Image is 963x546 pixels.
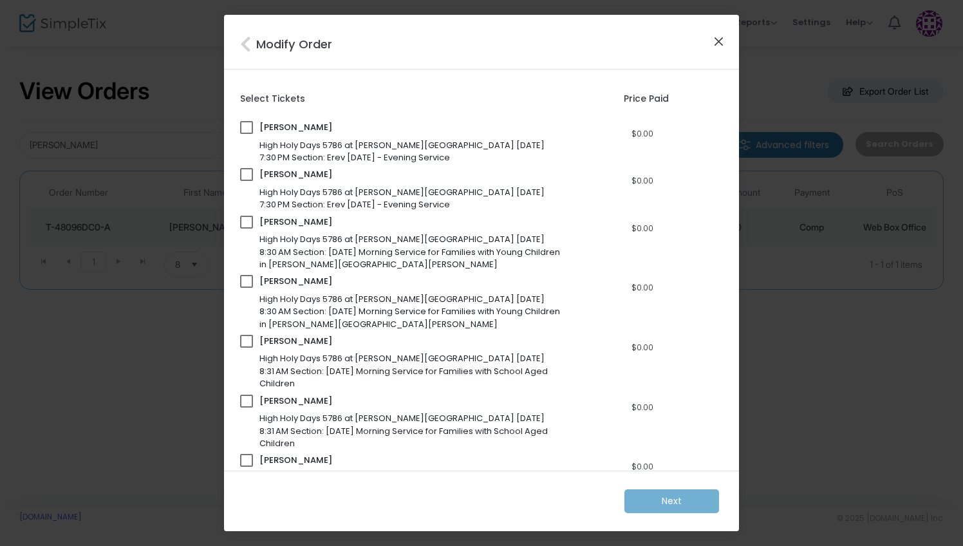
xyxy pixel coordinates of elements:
[259,121,474,134] span: [PERSON_NAME]
[259,335,474,348] span: [PERSON_NAME]
[631,281,653,294] div: $0.00
[631,127,653,140] div: $0.00
[624,92,669,106] label: Price Paid
[259,352,548,390] span: High Holy Days 5786 at [PERSON_NAME][GEOGRAPHIC_DATA] [DATE] 8:31 AM Section: [DATE] Morning Serv...
[240,31,711,53] h4: Modify Order
[259,168,474,181] span: [PERSON_NAME]
[259,275,474,288] span: [PERSON_NAME]
[240,35,256,53] i: Close
[259,412,548,449] span: High Holy Days 5786 at [PERSON_NAME][GEOGRAPHIC_DATA] [DATE] 8:31 AM Section: [DATE] Morning Serv...
[259,454,474,467] span: [PERSON_NAME]
[631,174,653,187] div: $0.00
[259,216,474,229] span: [PERSON_NAME]
[711,33,727,50] button: Close
[259,186,545,211] span: High Holy Days 5786 at [PERSON_NAME][GEOGRAPHIC_DATA] [DATE] 7:30 PM Section: Erev [DATE] - Eveni...
[259,233,560,270] span: High Holy Days 5786 at [PERSON_NAME][GEOGRAPHIC_DATA] [DATE] 8:30 AM Section: [DATE] Morning Serv...
[631,341,653,354] div: $0.00
[631,460,653,473] div: $0.00
[259,395,474,408] span: [PERSON_NAME]
[631,401,653,414] div: $0.00
[631,222,653,235] div: $0.00
[240,92,305,106] label: Select Tickets
[259,139,545,164] span: High Holy Days 5786 at [PERSON_NAME][GEOGRAPHIC_DATA] [DATE] 7:30 PM Section: Erev [DATE] - Eveni...
[259,293,560,330] span: High Holy Days 5786 at [PERSON_NAME][GEOGRAPHIC_DATA] [DATE] 8:30 AM Section: [DATE] Morning Serv...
